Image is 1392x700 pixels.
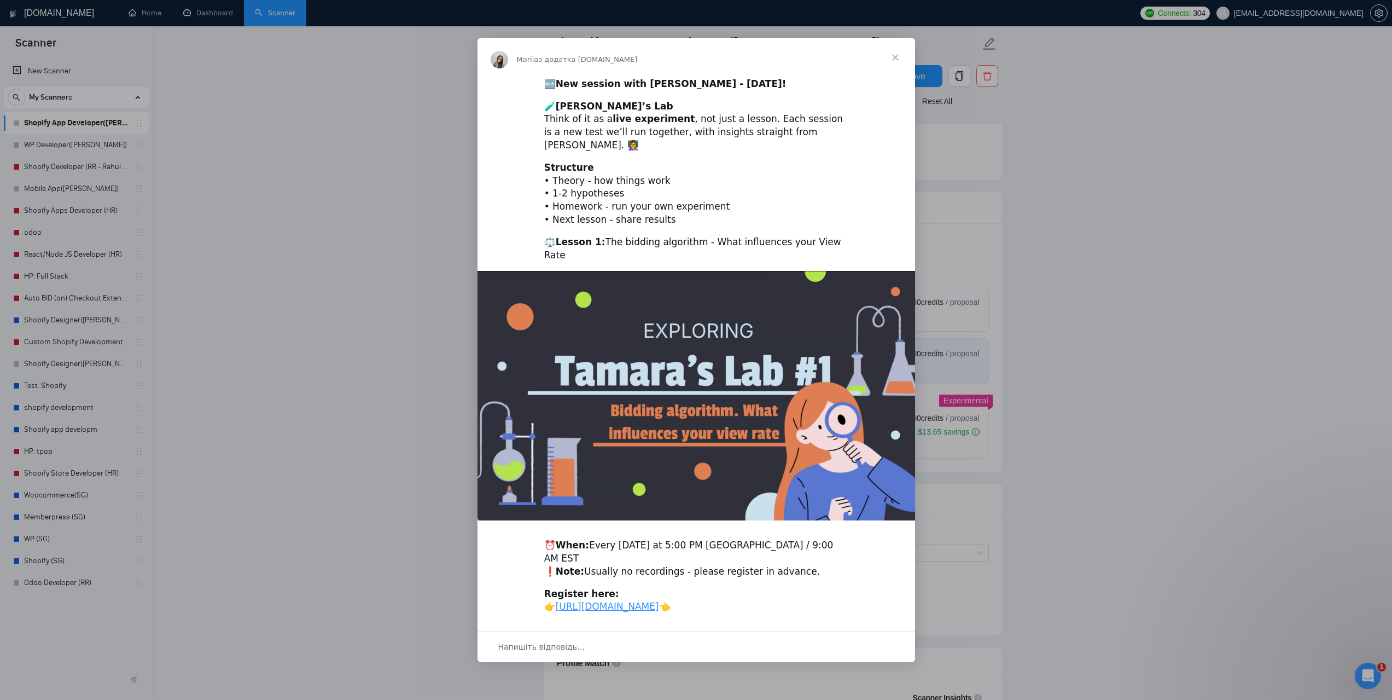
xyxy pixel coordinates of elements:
[544,539,848,578] div: ⏰ Every [DATE] at 5:00 PM [GEOGRAPHIC_DATA] / 9:00 AM EST ❗ Usually no recordings - please regist...
[556,601,659,612] a: [URL][DOMAIN_NAME]
[556,78,787,89] b: New session with [PERSON_NAME] - [DATE]!
[477,631,915,662] div: Відкрити бесіду й відповісти
[556,101,673,112] b: [PERSON_NAME]’s Lab
[544,100,848,152] div: 🧪 Think of it as a , not just a lesson. Each session is a new test we’ll run together, with insig...
[517,55,539,63] span: Mariia
[556,236,605,247] b: Lesson 1:
[876,38,915,77] span: Закрити
[544,161,848,227] div: • Theory - how things work • 1-2 hypotheses • Homework - run your own experiment • Next lesson - ...
[544,588,848,614] div: 👉 👈
[544,236,848,262] div: ⚖️ The bidding algorithm - What influences your View Rate
[538,55,637,63] span: з додатка [DOMAIN_NAME]
[544,78,848,91] div: 🆕
[556,540,589,551] b: When:
[556,566,584,577] b: Note:
[491,51,508,68] img: Profile image for Mariia
[613,113,695,124] b: live experiment
[498,640,585,654] span: Напишіть відповідь…
[544,162,594,173] b: Structure
[544,588,619,599] b: Register here:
